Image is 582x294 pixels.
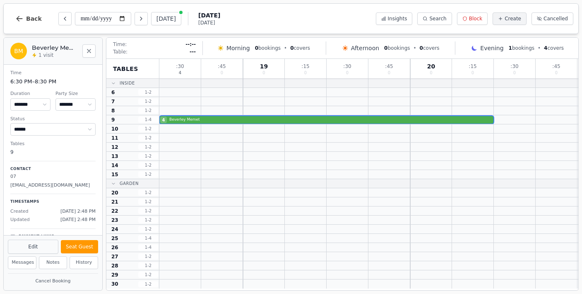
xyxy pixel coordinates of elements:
[388,15,407,22] span: Insights
[8,240,58,254] button: Edit
[111,199,118,205] span: 21
[10,43,27,59] div: BM
[176,64,184,69] span: : 30
[531,12,573,25] button: Cancelled
[457,12,488,25] button: Block
[138,126,158,132] span: 1 - 2
[544,45,564,51] span: covers
[138,208,158,214] span: 1 - 2
[120,80,135,86] span: Inside
[111,235,118,242] span: 25
[111,281,118,287] span: 30
[111,190,118,196] span: 20
[10,116,96,123] dt: Status
[111,226,118,233] span: 24
[111,107,115,114] span: 8
[111,89,115,96] span: 6
[135,12,148,25] button: Next day
[290,45,310,51] span: covers
[138,235,158,241] span: 1 - 4
[138,107,158,114] span: 1 - 2
[111,244,118,251] span: 26
[538,45,541,51] span: •
[10,216,30,224] span: Updated
[544,15,568,22] span: Cancelled
[185,41,196,48] span: --:--
[111,171,118,178] span: 15
[60,216,96,224] span: [DATE] 2:48 PM
[138,253,158,260] span: 1 - 2
[8,256,36,269] button: Messages
[301,64,309,69] span: : 15
[513,71,516,75] span: 0
[138,117,158,123] span: 1 - 4
[376,12,413,25] button: Insights
[284,45,287,51] span: •
[179,71,181,75] span: 4
[26,16,42,22] span: Back
[218,64,226,69] span: : 45
[32,44,77,52] h2: Beverley Memet
[138,98,158,104] span: 1 - 2
[111,153,118,160] span: 13
[55,90,96,97] dt: Party Size
[555,71,558,75] span: 0
[138,89,158,95] span: 1 - 2
[417,12,452,25] button: Search
[469,64,476,69] span: : 15
[509,45,512,51] span: 1
[304,71,307,75] span: 0
[138,162,158,168] span: 1 - 2
[60,208,96,215] span: [DATE] 2:48 PM
[10,199,96,205] p: Timestamps
[262,71,265,75] span: 0
[10,78,96,86] dd: 6:30 PM – 8:30 PM
[198,19,220,26] span: [DATE]
[255,45,258,51] span: 0
[471,71,474,75] span: 0
[384,45,387,51] span: 0
[260,63,268,69] span: 19
[111,98,115,105] span: 7
[544,45,547,51] span: 4
[351,44,379,52] span: Afternoon
[111,262,118,269] span: 28
[111,126,118,132] span: 10
[505,15,521,22] span: Create
[138,226,158,232] span: 1 - 2
[226,44,250,52] span: Morning
[113,65,138,73] span: Tables
[38,52,53,58] span: 1 visit
[414,45,416,51] span: •
[113,49,127,55] span: Table:
[10,208,29,215] span: Created
[10,148,96,156] dd: 9
[509,45,534,51] span: bookings
[138,135,158,141] span: 1 - 2
[111,117,115,123] span: 9
[111,144,118,151] span: 12
[138,262,158,269] span: 1 - 2
[138,190,158,196] span: 1 - 2
[420,45,440,51] span: covers
[388,71,390,75] span: 0
[430,71,432,75] span: 0
[111,135,118,141] span: 11
[138,199,158,205] span: 1 - 2
[58,12,72,25] button: Previous day
[198,11,220,19] span: [DATE]
[384,45,410,51] span: bookings
[138,153,158,159] span: 1 - 2
[111,253,118,260] span: 27
[138,281,158,287] span: 1 - 2
[82,44,96,58] button: Close
[429,15,446,22] span: Search
[10,182,96,189] p: [EMAIL_ADDRESS][DOMAIN_NAME]
[113,41,127,48] span: Time:
[61,240,98,253] button: Seat Guest
[10,166,96,172] p: Contact
[138,171,158,177] span: 1 - 2
[420,45,423,51] span: 0
[255,45,281,51] span: bookings
[10,173,96,180] p: 07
